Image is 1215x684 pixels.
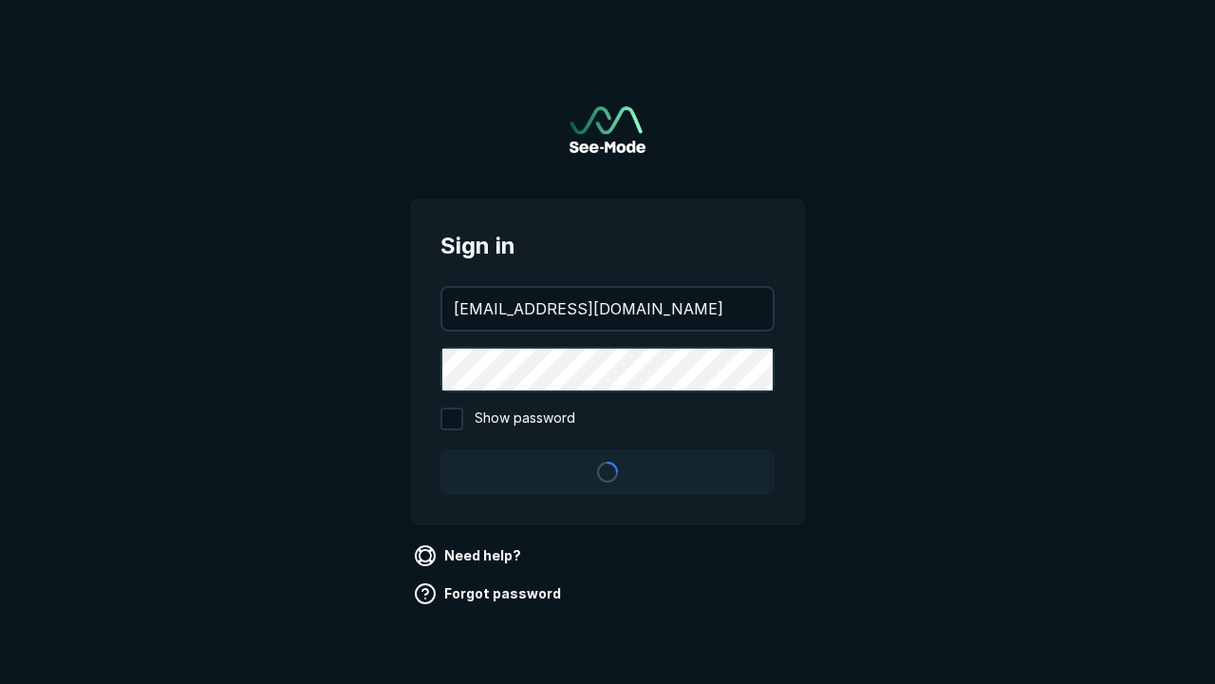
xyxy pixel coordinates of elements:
a: Need help? [410,541,529,571]
img: See-Mode Logo [570,106,645,153]
span: Sign in [440,229,775,263]
a: Go to sign in [570,106,645,153]
a: Forgot password [410,579,569,609]
input: your@email.com [442,288,773,330]
span: Show password [475,408,575,430]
